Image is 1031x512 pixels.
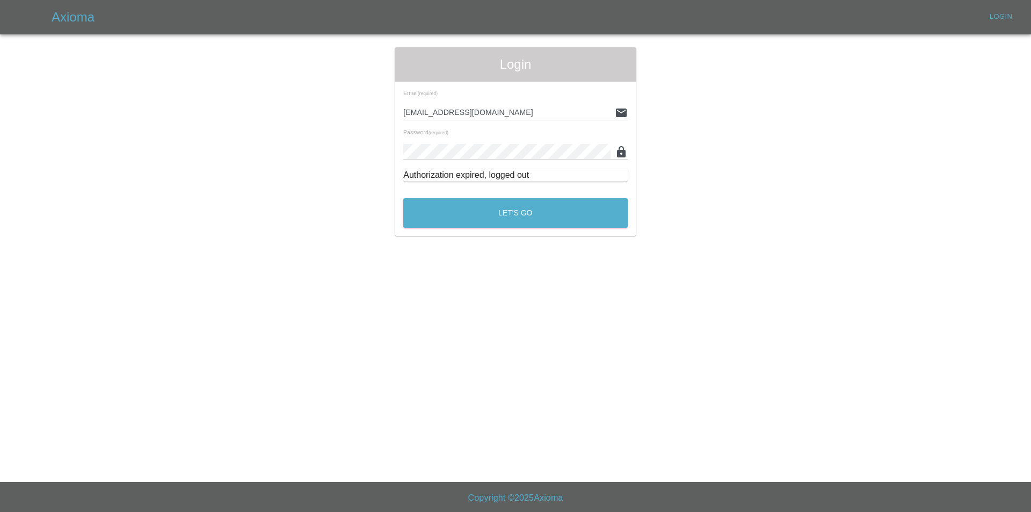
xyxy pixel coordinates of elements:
span: Login [403,56,628,73]
small: (required) [429,131,448,135]
div: Authorization expired, logged out [403,169,628,182]
h5: Axioma [52,9,95,26]
span: Password [403,129,448,135]
a: Login [984,9,1018,25]
span: Email [403,90,438,96]
h6: Copyright © 2025 Axioma [9,491,1022,506]
button: Let's Go [403,198,628,228]
small: (required) [418,91,438,96]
